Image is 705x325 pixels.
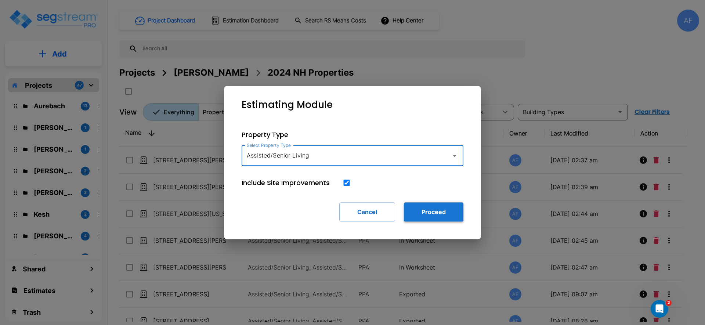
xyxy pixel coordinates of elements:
button: Proceed [404,202,463,221]
span: 2 [666,300,672,306]
p: Property Type [242,130,463,140]
p: Estimating Module [242,98,333,112]
iframe: Intercom live chat [651,300,668,318]
p: Include Site Improvements [242,178,330,188]
label: Select Property Type [247,142,291,148]
button: Cancel [339,202,395,221]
